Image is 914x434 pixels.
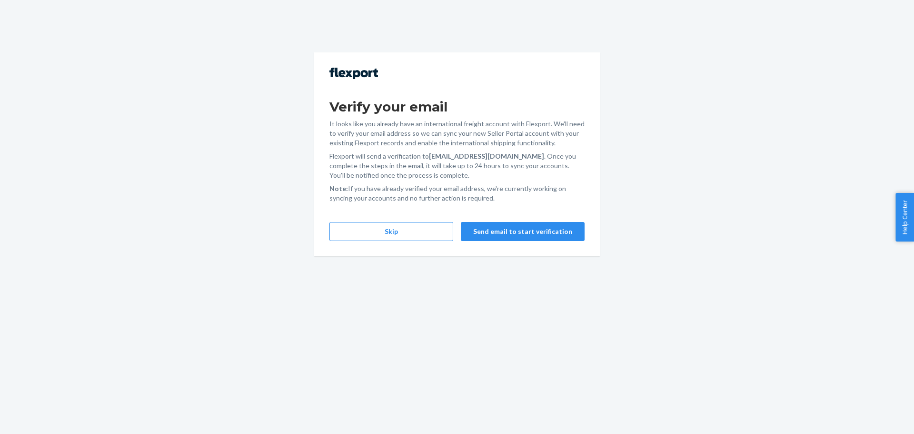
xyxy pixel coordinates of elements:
[429,152,544,160] strong: [EMAIL_ADDRESS][DOMAIN_NAME]
[329,184,585,203] p: If you have already verified your email address, we're currently working on syncing your accounts...
[329,184,348,192] strong: Note:
[461,222,585,241] button: Send email to start verification
[329,119,585,148] p: It looks like you already have an international freight account with Flexport. We'll need to veri...
[895,193,914,242] button: Help Center
[329,222,453,241] button: Skip
[329,68,378,79] img: Flexport logo
[329,98,585,115] h1: Verify your email
[329,151,585,180] p: Flexport will send a verification to . Once you complete the steps in the email, it will take up ...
